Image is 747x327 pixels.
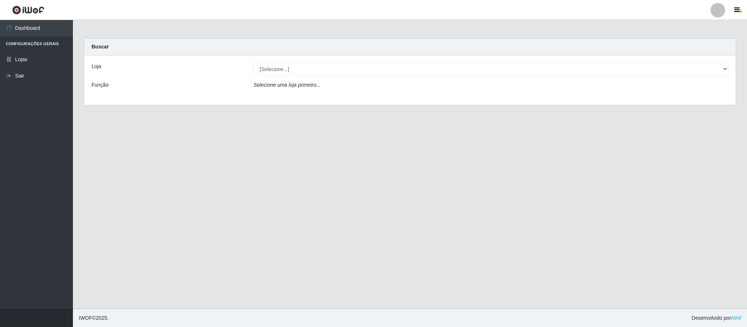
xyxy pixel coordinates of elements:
[692,314,741,322] span: Desenvolvido por
[92,63,101,70] label: Loja
[253,82,320,88] i: Selecione uma loja primeiro...
[79,315,92,321] span: IWOF
[92,81,109,89] label: Função
[12,5,44,15] img: CoreUI Logo
[92,44,109,50] strong: Buscar
[731,315,741,321] a: iWof
[79,314,109,322] span: © 2025 .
